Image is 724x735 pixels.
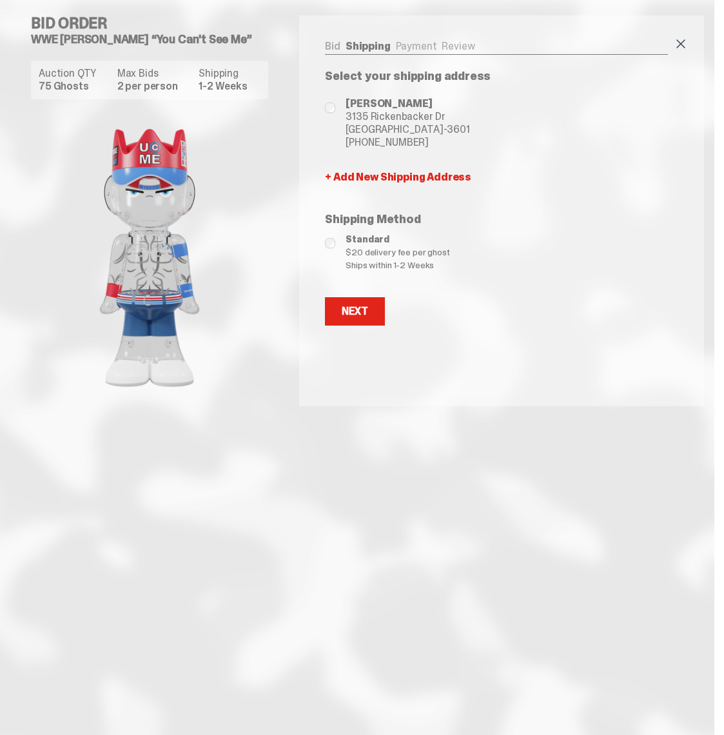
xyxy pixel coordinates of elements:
a: Shipping [346,39,391,53]
img: product image [31,110,268,406]
dd: 75 Ghosts [39,81,110,92]
dd: 1-2 Weeks [199,81,260,92]
h5: WWE [PERSON_NAME] “You Can't See Me” [31,34,279,45]
span: [PERSON_NAME] [346,97,469,110]
h4: Bid Order [31,15,279,31]
span: 3135 Rickenbacker Dr [346,110,469,123]
span: Standard [346,233,668,246]
dt: Shipping [199,68,260,79]
p: Shipping Method [325,213,668,225]
p: Select your shipping address [325,70,668,82]
dd: 2 per person [117,81,191,92]
span: [GEOGRAPHIC_DATA]-3601 [346,123,469,136]
button: Next [325,297,384,326]
div: Next [342,306,367,317]
a: + Add New Shipping Address [325,172,668,182]
a: Bid [325,39,340,53]
dt: Auction QTY [39,68,110,79]
span: [PHONE_NUMBER] [346,136,469,149]
span: Ships within 1-2 Weeks [346,259,668,271]
span: $20 delivery fee per ghost [346,246,668,259]
a: Payment [396,39,437,53]
dt: Max Bids [117,68,191,79]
